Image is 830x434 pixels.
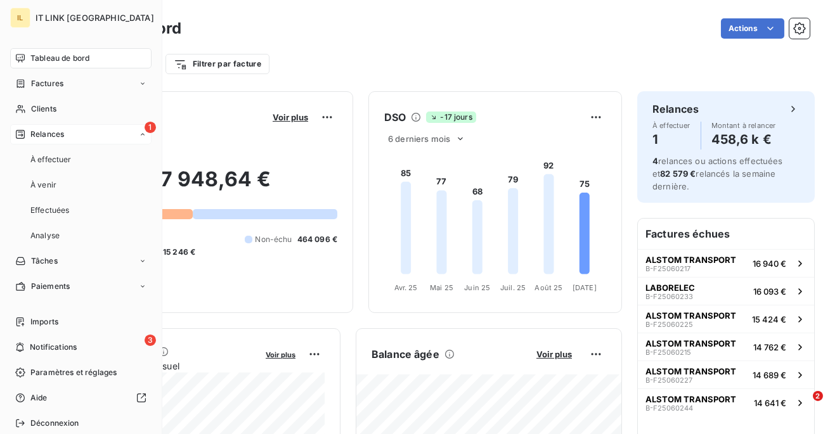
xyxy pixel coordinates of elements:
span: 16 940 € [753,258,786,269]
button: Voir plus [533,348,576,360]
span: ALSTOM TRANSPORT [645,255,736,265]
h2: 817 948,64 € [72,167,337,205]
iframe: Intercom live chat [787,391,817,421]
h4: 458,6 k € [711,129,776,150]
span: Montant à relancer [711,122,776,129]
span: relances ou actions effectuées et relancés la semaine dernière. [652,156,783,191]
span: B-F25060233 [645,293,693,300]
span: 14 689 € [753,370,786,380]
div: IL [10,8,30,28]
button: ALSTOM TRANSPORTB-F2506024414 641 € [638,388,814,416]
tspan: Juin 25 [464,283,490,292]
button: Filtrer par facture [165,54,269,74]
h6: Factures échues [638,219,814,249]
span: Voir plus [266,350,295,359]
span: 3 [145,335,156,346]
span: 6 derniers mois [388,134,450,144]
span: Analyse [30,230,60,241]
button: Voir plus [269,112,312,123]
button: ALSTOM TRANSPORTB-F2506022515 424 € [638,305,814,333]
span: IT LINK [GEOGRAPHIC_DATA] [36,13,154,23]
span: Déconnexion [30,418,79,429]
span: Voir plus [536,349,572,359]
button: ALSTOM TRANSPORTB-F2506021716 940 € [638,249,814,277]
span: B-F25060227 [645,376,692,384]
span: Relances [30,129,64,140]
span: 464 096 € [297,234,337,245]
tspan: Juil. 25 [500,283,526,292]
button: LABORELECB-F2506023316 093 € [638,277,814,305]
button: Voir plus [262,348,299,360]
span: À effectuer [652,122,691,129]
span: À venir [30,179,56,191]
tspan: [DATE] [573,283,597,292]
span: -17 jours [426,112,476,123]
button: ALSTOM TRANSPORTB-F2506022714 689 € [638,361,814,388]
tspan: Avr. 25 [394,283,418,292]
h6: Balance âgée [372,347,439,362]
button: ALSTOM TRANSPORTB-F2506021514 762 € [638,333,814,361]
span: Effectuées [30,205,70,216]
h4: 1 [652,129,691,150]
span: Clients [31,103,56,115]
span: Non-échu [255,234,292,245]
a: Aide [10,388,152,408]
span: Notifications [30,341,77,353]
span: 15 424 € [752,314,786,324]
span: -15 246 € [159,246,195,258]
span: LABORELEC [645,283,695,293]
span: 2 [813,391,823,401]
span: Paiements [31,281,70,292]
span: ALSTOM TRANSPORT [645,366,736,376]
span: B-F25060215 [645,348,691,356]
h6: DSO [384,110,406,125]
h6: Relances [652,101,699,117]
span: B-F25060217 [645,265,691,272]
span: Aide [30,392,48,404]
span: ALSTOM TRANSPORT [645,338,736,348]
span: Tâches [31,255,58,267]
span: 1 [145,122,156,133]
span: ALSTOM TRANSPORT [645,394,736,404]
span: Factures [31,78,63,89]
span: 4 [652,156,658,166]
span: Paramètres et réglages [30,367,117,378]
tspan: Mai 25 [430,283,453,292]
span: 16 093 € [753,286,786,297]
span: 82 579 € [660,169,696,179]
span: Chiffre d'affaires mensuel [72,359,257,373]
span: ALSTOM TRANSPORT [645,310,736,321]
span: 14 762 € [753,342,786,352]
span: B-F25060225 [645,321,693,328]
tspan: Août 25 [535,283,562,292]
span: Voir plus [273,112,308,122]
span: À effectuer [30,154,72,165]
span: Tableau de bord [30,53,89,64]
span: Imports [30,316,58,328]
span: B-F25060244 [645,404,693,412]
button: Actions [721,18,784,39]
span: 14 641 € [754,398,786,408]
